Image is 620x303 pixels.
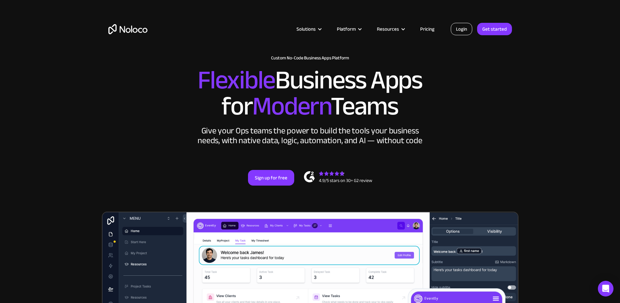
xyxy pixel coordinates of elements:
[337,25,356,33] div: Platform
[252,82,331,130] span: Modern
[412,25,443,33] a: Pricing
[196,126,424,145] div: Give your Ops teams the power to build the tools your business needs, with native data, logic, au...
[598,281,613,296] div: Open Intercom Messenger
[288,25,329,33] div: Solutions
[329,25,369,33] div: Platform
[108,24,147,34] a: home
[451,23,472,35] a: Login
[198,56,275,104] span: Flexible
[369,25,412,33] div: Resources
[108,67,512,119] h2: Business Apps for Teams
[248,170,294,186] a: Sign up for free
[296,25,316,33] div: Solutions
[477,23,512,35] a: Get started
[377,25,399,33] div: Resources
